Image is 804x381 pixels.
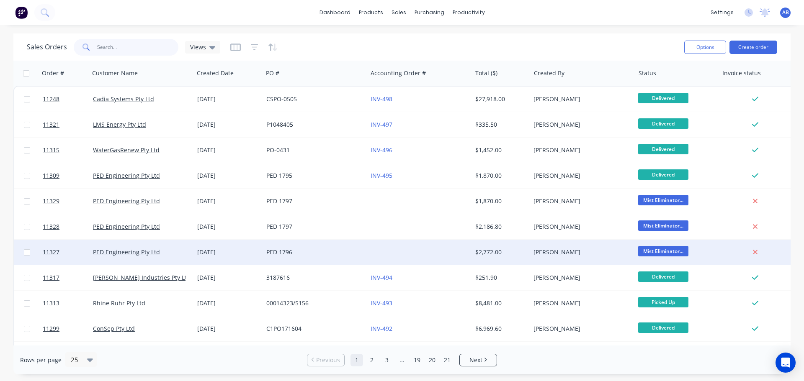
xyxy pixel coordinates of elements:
div: Accounting Order # [371,69,426,77]
a: 11313 [43,291,93,316]
a: Page 20 [426,354,438,366]
div: [PERSON_NAME] [533,120,626,129]
div: [DATE] [197,274,260,282]
div: $1,870.00 [475,197,524,205]
a: [PERSON_NAME] Industries Pty Ltd [93,274,191,281]
span: 11309 [43,171,59,180]
h1: Sales Orders [27,43,67,51]
span: AB [782,9,789,16]
div: settings [706,6,738,19]
div: Created By [534,69,564,77]
a: Page 2 [366,354,378,366]
a: LMS Energy Pty Ltd [93,120,146,128]
div: [PERSON_NAME] [533,325,626,333]
span: Delivered [638,271,688,282]
div: [PERSON_NAME] [533,248,626,256]
div: products [355,6,387,19]
a: INV-492 [371,325,392,332]
ul: Pagination [304,354,500,366]
a: INV-496 [371,146,392,154]
a: INV-495 [371,171,392,179]
div: 00014323/5156 [266,299,359,307]
div: PED 1797 [266,222,359,231]
div: CSPO-0505 [266,95,359,103]
a: 11309 [43,163,93,188]
div: $335.50 [475,120,524,129]
span: Delivered [638,144,688,154]
div: 3187616 [266,274,359,282]
a: 11317 [43,265,93,290]
div: Created Date [197,69,234,77]
div: [DATE] [197,95,260,103]
div: [PERSON_NAME] [533,171,626,180]
a: INV-494 [371,274,392,281]
span: 11299 [43,325,59,333]
a: Jump forward [396,354,408,366]
a: 11248 [43,87,93,112]
div: $8,481.00 [475,299,524,307]
span: Picked Up [638,297,688,307]
a: INV-497 [371,120,392,128]
div: [PERSON_NAME] [533,222,626,231]
span: 11317 [43,274,59,282]
div: $1,870.00 [475,171,524,180]
span: Delivered [638,322,688,333]
button: Options [684,41,726,54]
div: PED 1797 [266,197,359,205]
a: WaterGasRenew Pty Ltd [93,146,160,154]
div: [PERSON_NAME] [533,274,626,282]
div: [DATE] [197,171,260,180]
a: INV-493 [371,299,392,307]
div: [PERSON_NAME] [533,197,626,205]
span: Mist Eliminator... [638,246,688,256]
span: Delivered [638,118,688,129]
span: 11248 [43,95,59,103]
div: [DATE] [197,325,260,333]
a: 11321 [43,112,93,137]
div: PED 1795 [266,171,359,180]
span: Mist Eliminator... [638,195,688,205]
span: Mist Eliminator... [638,220,688,231]
div: [DATE] [197,222,260,231]
a: Page 3 [381,354,393,366]
span: Rows per page [20,356,62,364]
div: [DATE] [197,146,260,154]
div: Customer Name [92,69,138,77]
div: [PERSON_NAME] [533,95,626,103]
div: P1048405 [266,120,359,129]
a: 11328 [43,214,93,239]
div: sales [387,6,410,19]
a: 11315 [43,138,93,163]
button: Create order [729,41,777,54]
a: 11329 [43,189,93,214]
a: Previous page [307,356,344,364]
div: [DATE] [197,248,260,256]
span: 11315 [43,146,59,154]
div: Invoice status [722,69,761,77]
div: [DATE] [197,299,260,307]
span: Next [469,356,482,364]
div: purchasing [410,6,448,19]
div: $2,186.80 [475,222,524,231]
a: PED Engineering Pty Ltd [93,171,160,179]
a: Page 1 is your current page [350,354,363,366]
a: PED Engineering Pty Ltd [93,222,160,230]
a: 11299 [43,316,93,341]
div: [PERSON_NAME] [533,299,626,307]
div: $27,918.00 [475,95,524,103]
div: $1,452.00 [475,146,524,154]
a: Next page [460,356,497,364]
div: Status [639,69,656,77]
span: Previous [316,356,340,364]
a: Page 19 [411,354,423,366]
div: Total ($) [475,69,497,77]
input: Search... [97,39,179,56]
div: [DATE] [197,120,260,129]
div: [DATE] [197,197,260,205]
a: ConSep Pty Ltd [93,325,135,332]
a: Rhine Ruhr Pty Ltd [93,299,145,307]
span: 11313 [43,299,59,307]
div: Order # [42,69,64,77]
a: Cadia Systems Pty Ltd [93,95,154,103]
div: PO-0431 [266,146,359,154]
